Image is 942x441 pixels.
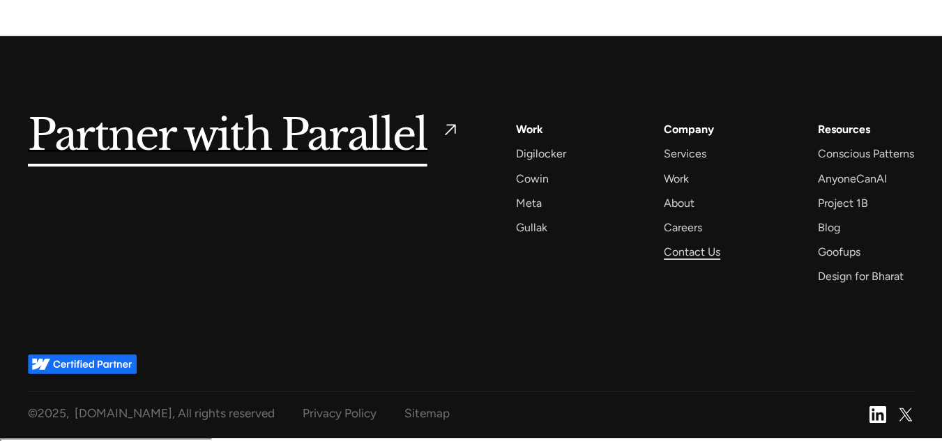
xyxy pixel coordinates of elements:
a: Design for Bharat [818,267,904,286]
a: Gullak [516,218,547,237]
a: About [664,194,694,212]
a: Conscious Patterns [818,144,914,163]
a: AnyoneCanAI [818,169,887,188]
h5: Partner with Parallel [28,120,427,152]
a: Careers [664,218,702,237]
a: Sitemap [404,403,450,424]
a: Services [664,144,706,163]
div: Domain Overview [53,82,125,91]
a: Company [664,120,714,139]
a: Meta [516,194,542,212]
a: Contact Us [664,242,720,261]
img: website_grey.svg [22,36,33,47]
a: Goofups [818,242,860,261]
img: tab_keywords_by_traffic_grey.svg [139,81,150,92]
a: Digilocker [516,144,566,163]
a: Partner with Parallel [28,120,460,152]
a: Work [664,169,689,188]
a: Blog [818,218,840,237]
div: Keywords by Traffic [154,82,235,91]
div: Resources [818,120,870,139]
a: Privacy Policy [303,403,377,424]
img: logo_orange.svg [22,22,33,33]
div: v 4.0.25 [39,22,68,33]
div: © , [DOMAIN_NAME], All rights reserved [28,403,275,424]
a: Project 1B [818,194,868,212]
span: 2025 [38,406,66,420]
img: tab_domain_overview_orange.svg [38,81,49,92]
a: Cowin [516,169,549,188]
div: Domain: [DOMAIN_NAME] [36,36,153,47]
a: Work [516,120,543,139]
